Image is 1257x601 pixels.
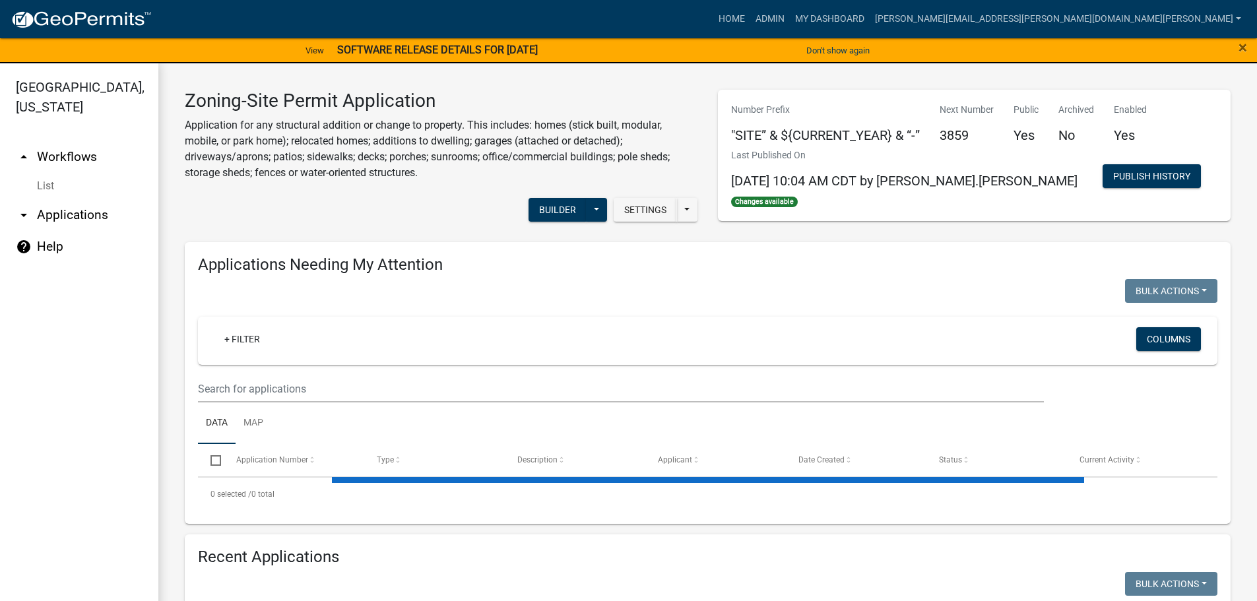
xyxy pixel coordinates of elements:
span: Date Created [798,455,845,464]
div: 0 total [198,478,1217,511]
span: Current Activity [1080,455,1134,464]
h5: No [1058,127,1094,143]
datatable-header-cell: Current Activity [1067,444,1208,476]
a: View [300,40,329,61]
h5: Yes [1114,127,1147,143]
h5: Yes [1014,127,1039,143]
button: Bulk Actions [1125,572,1217,596]
a: My Dashboard [790,7,870,32]
a: + Filter [214,327,271,351]
p: Number Prefix [731,103,920,117]
span: [DATE] 10:04 AM CDT by [PERSON_NAME].[PERSON_NAME] [731,173,1078,189]
p: Archived [1058,103,1094,117]
h4: Recent Applications [198,548,1217,567]
wm-modal-confirm: Workflow Publish History [1103,172,1201,182]
a: Data [198,402,236,445]
datatable-header-cell: Date Created [786,444,926,476]
input: Search for applications [198,375,1044,402]
h3: Zoning-Site Permit Application [185,90,698,112]
p: Enabled [1114,103,1147,117]
p: Last Published On [731,148,1078,162]
button: Bulk Actions [1125,279,1217,303]
h5: "SITE” & ${CURRENT_YEAR} & “-” [731,127,920,143]
i: arrow_drop_down [16,207,32,223]
button: Don't show again [801,40,875,61]
button: Builder [529,198,587,222]
a: Admin [750,7,790,32]
button: Close [1239,40,1247,55]
a: [PERSON_NAME][EMAIL_ADDRESS][PERSON_NAME][DOMAIN_NAME][PERSON_NAME] [870,7,1246,32]
datatable-header-cell: Application Number [223,444,364,476]
span: Changes available [731,197,798,207]
datatable-header-cell: Description [505,444,645,476]
span: × [1239,38,1247,57]
datatable-header-cell: Applicant [645,444,786,476]
datatable-header-cell: Type [364,444,504,476]
i: help [16,239,32,255]
span: Description [517,455,558,464]
span: 0 selected / [210,490,251,499]
i: arrow_drop_up [16,149,32,165]
a: Home [713,7,750,32]
h4: Applications Needing My Attention [198,255,1217,274]
p: Next Number [940,103,994,117]
p: Public [1014,103,1039,117]
h5: 3859 [940,127,994,143]
span: Applicant [658,455,692,464]
button: Settings [614,198,677,222]
p: Application for any structural addition or change to property. This includes: homes (stick built,... [185,117,698,181]
strong: SOFTWARE RELEASE DETAILS FOR [DATE] [337,44,538,56]
span: Application Number [236,455,308,464]
button: Columns [1136,327,1201,351]
span: Status [939,455,962,464]
button: Publish History [1103,164,1201,188]
datatable-header-cell: Select [198,444,223,476]
a: Map [236,402,271,445]
datatable-header-cell: Status [926,444,1067,476]
span: Type [377,455,394,464]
